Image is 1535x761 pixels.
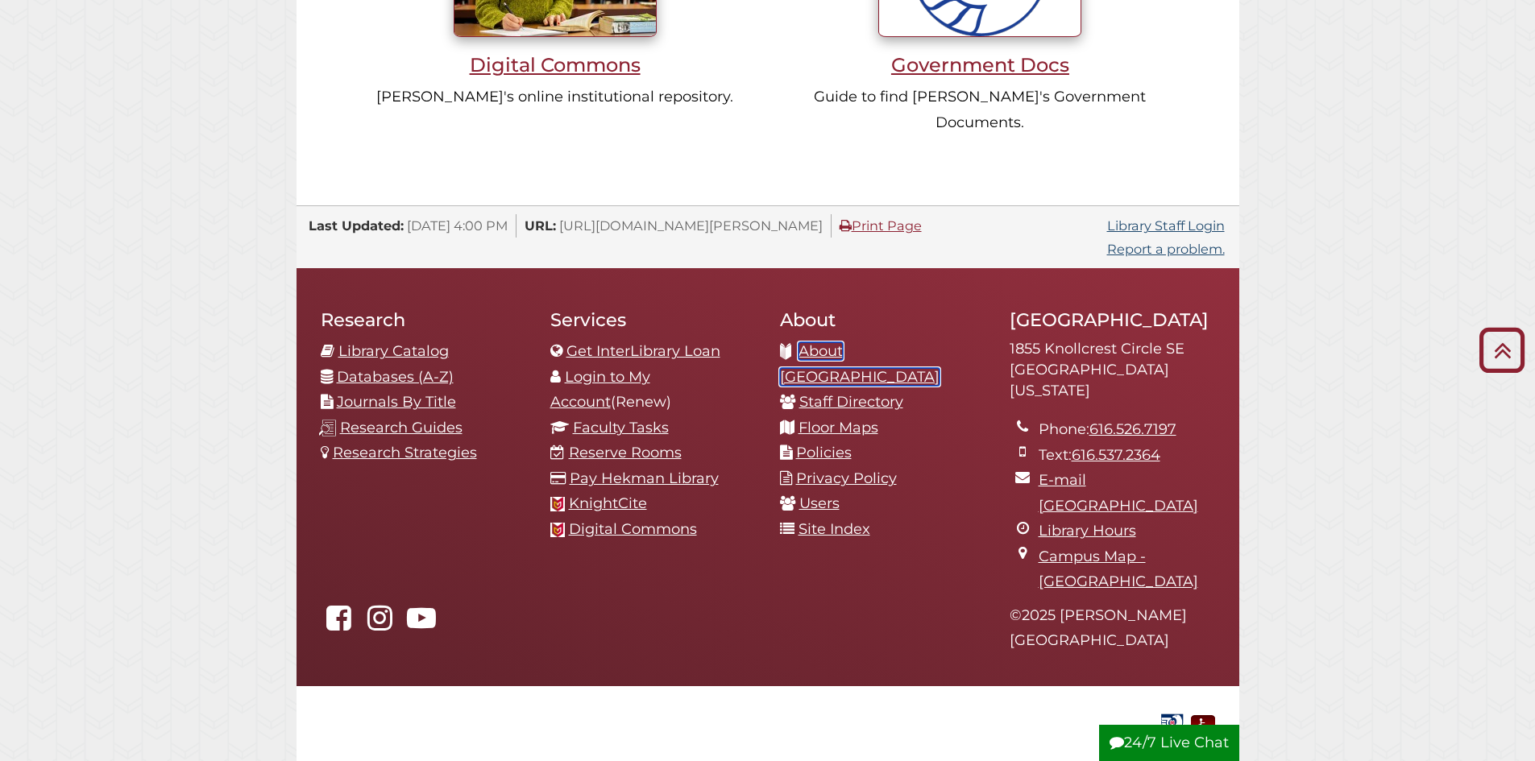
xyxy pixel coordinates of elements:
h3: Government Docs [799,53,1163,77]
h2: Research [321,308,526,331]
a: Pay Hekman Library [570,469,719,487]
img: Calvin favicon logo [550,497,565,511]
li: (Renew) [550,365,756,416]
a: Library Staff Login [1107,217,1225,234]
a: 616.537.2364 [1072,446,1160,464]
li: Text: [1039,443,1215,469]
i: Print Page [840,219,852,232]
a: Users [799,494,840,512]
a: Site Index [799,520,870,538]
a: Government Documents Federal Depository Library [1157,713,1187,731]
a: 616.526.7197 [1089,420,1176,438]
a: Policies [796,444,852,461]
span: URL: [525,217,556,234]
a: Hekman Library on Facebook [321,614,358,632]
a: Staff Directory [799,393,903,411]
a: Report a problem. [1107,241,1225,257]
a: Hekman Library on YouTube [403,614,440,632]
a: E-mail [GEOGRAPHIC_DATA] [1039,471,1198,515]
img: research-guides-icon-white_37x37.png [319,420,336,436]
h2: [GEOGRAPHIC_DATA] [1010,308,1215,331]
a: Library Hours [1039,522,1136,540]
a: Login to My Account [550,368,650,412]
h2: About [780,308,985,331]
img: Government Documents Federal Depository Library [1157,712,1187,735]
a: Research Strategies [333,444,477,461]
a: KnightCite [569,494,647,512]
a: Privacy Policy [796,469,897,487]
li: Phone: [1039,417,1215,443]
a: hekmanlibrary on Instagram [362,614,399,632]
a: Campus Map - [GEOGRAPHIC_DATA] [1039,548,1198,591]
h2: Services [550,308,756,331]
a: Databases (A-Z) [337,368,454,386]
a: Disability Assistance [1191,713,1215,731]
a: Floor Maps [799,419,878,436]
a: Faculty Tasks [573,419,669,436]
a: Digital Commons [569,520,697,538]
a: Reserve Rooms [569,444,682,461]
p: Guide to find [PERSON_NAME]'s Government Documents. [799,85,1163,135]
a: Back to Top [1473,337,1531,363]
a: About [GEOGRAPHIC_DATA] [780,342,940,386]
img: Disability Assistance [1191,712,1215,735]
address: 1855 Knollcrest Circle SE [GEOGRAPHIC_DATA][US_STATE] [1010,339,1215,401]
p: © 2025 [PERSON_NAME][GEOGRAPHIC_DATA] [1010,603,1215,654]
span: Last Updated: [309,217,404,234]
h3: Digital Commons [373,53,737,77]
img: Calvin favicon logo [550,523,565,537]
a: Library Catalog [338,342,449,360]
span: [URL][DOMAIN_NAME][PERSON_NAME] [559,217,823,234]
a: Research Guides [340,419,463,436]
a: Print Page [840,217,922,234]
p: [PERSON_NAME]'s online institutional repository. [373,85,737,110]
a: Journals By Title [337,393,456,411]
a: Get InterLibrary Loan [566,342,720,360]
span: [DATE] 4:00 PM [407,217,508,234]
